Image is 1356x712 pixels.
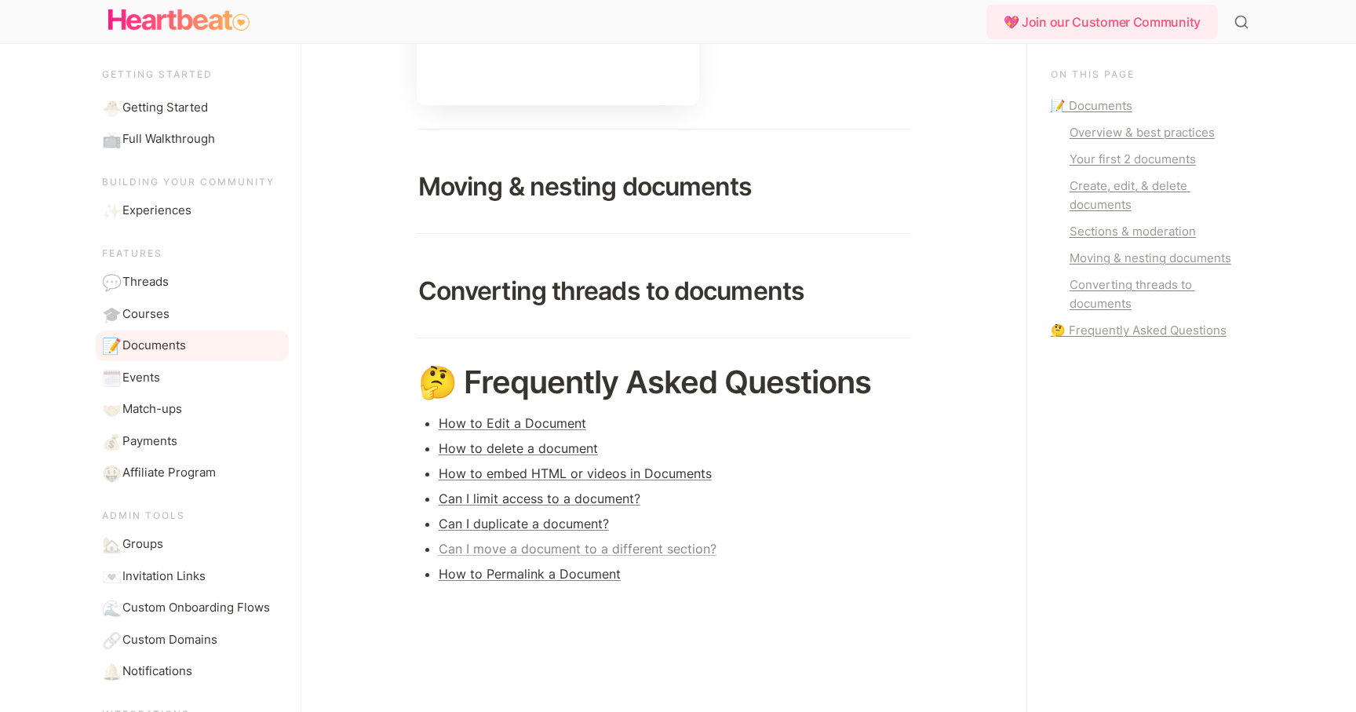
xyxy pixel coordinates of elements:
[1070,222,1243,241] div: Sections & moderation
[1051,321,1243,340] a: 🤔 Frequently Asked Questions
[122,400,182,418] span: Match-ups
[439,415,586,431] a: How to Edit a Document
[986,5,1218,39] div: 💖 Join our Customer Community
[102,568,118,583] span: 💌
[1051,222,1243,241] a: Sections & moderation
[122,464,216,482] span: Affiliate Program
[102,433,118,448] span: 💰
[102,599,118,615] span: 🌊
[96,529,289,560] a: 🏡Groups
[96,426,289,457] a: 💰Payments
[96,656,289,687] a: 🔔Notifications
[102,273,118,289] span: 💬
[1070,177,1243,214] div: Create, edit, & delete documents
[1070,276,1243,313] div: Converting threads to documents
[439,516,609,531] a: Can I duplicate a document?
[96,394,289,425] a: 🤝Match-ups
[102,631,118,647] span: 🔗
[439,440,598,456] a: How to delete a document
[96,561,289,592] a: 💌Invitation Links
[102,369,118,385] span: 🗓️
[1051,276,1243,313] a: Converting threads to documents
[96,195,289,226] a: ✨Experiences
[1051,177,1243,214] a: Create, edit, & delete documents
[108,5,250,36] img: Logo
[122,130,215,148] span: Full Walkthrough
[1051,123,1243,142] a: Overview & best practices
[96,267,289,298] a: 💬Threads
[96,593,289,623] a: 🌊Custom Onboarding Flows
[96,625,289,655] a: 🔗Custom Domains
[1070,249,1243,268] div: Moving & nesting documents
[102,464,118,480] span: 🤑
[122,599,270,617] span: Custom Onboarding Flows
[1070,150,1243,169] div: Your first 2 documents
[96,93,289,123] a: 🐣Getting Started
[1051,150,1243,169] a: Your first 2 documents
[417,364,911,400] h1: 🤔 Frequently Asked Questions
[417,270,911,312] h2: Converting threads to documents
[102,400,118,416] span: 🤝
[102,305,118,321] span: 🎓
[1070,123,1243,142] div: Overview & best practices
[102,68,213,80] span: Getting started
[96,330,289,361] a: 📝Documents
[1051,97,1243,115] a: 📝 Documents
[102,535,118,551] span: 🏡
[96,124,289,155] a: 📺Full Walkthrough
[122,568,206,586] span: Invitation Links
[122,273,169,291] span: Threads
[439,541,716,557] a: Can I move a document to a different section?
[986,5,1224,39] a: 💖 Join our Customer Community
[102,663,118,678] span: 🔔
[102,509,185,521] span: Admin Tools
[417,166,911,208] h2: Moving & nesting documents
[102,99,118,115] span: 🐣
[96,458,289,488] a: 🤑Affiliate Program
[122,305,169,323] span: Courses
[122,202,191,220] span: Experiences
[1051,68,1135,80] span: On this page
[102,202,118,217] span: ✨
[439,566,621,582] a: How to Permalink a Document
[122,369,160,387] span: Events
[122,535,163,553] span: Groups
[439,491,640,506] a: Can I limit access to a document?
[102,130,118,146] span: 📺
[122,631,217,649] span: Custom Domains
[122,99,208,117] span: Getting Started
[122,337,186,355] span: Documents
[102,337,118,352] span: 📝
[102,176,275,188] span: Building your community
[122,433,177,451] span: Payments
[96,299,289,330] a: 🎓Courses
[439,466,712,481] a: How to embed HTML or videos in Documents
[102,247,162,259] span: Features
[96,363,289,393] a: 🗓️Events
[122,663,192,681] span: Notifications
[1051,249,1243,268] a: Moving & nesting documents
